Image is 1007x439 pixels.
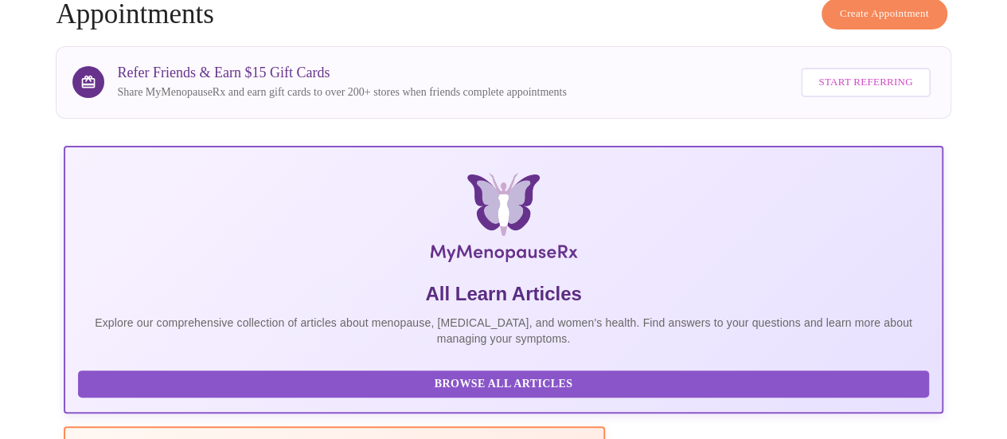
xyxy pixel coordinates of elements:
[78,376,932,390] a: Browse All Articles
[78,315,928,347] p: Explore our comprehensive collection of articles about menopause, [MEDICAL_DATA], and women's hea...
[210,173,796,268] img: MyMenopauseRx Logo
[801,68,930,97] button: Start Referring
[797,60,934,105] a: Start Referring
[117,84,566,100] p: Share MyMenopauseRx and earn gift cards to over 200+ stores when friends complete appointments
[840,5,929,23] span: Create Appointment
[78,370,928,398] button: Browse All Articles
[117,65,566,81] h3: Refer Friends & Earn $15 Gift Cards
[818,73,912,92] span: Start Referring
[94,374,912,394] span: Browse All Articles
[78,281,928,307] h5: All Learn Articles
